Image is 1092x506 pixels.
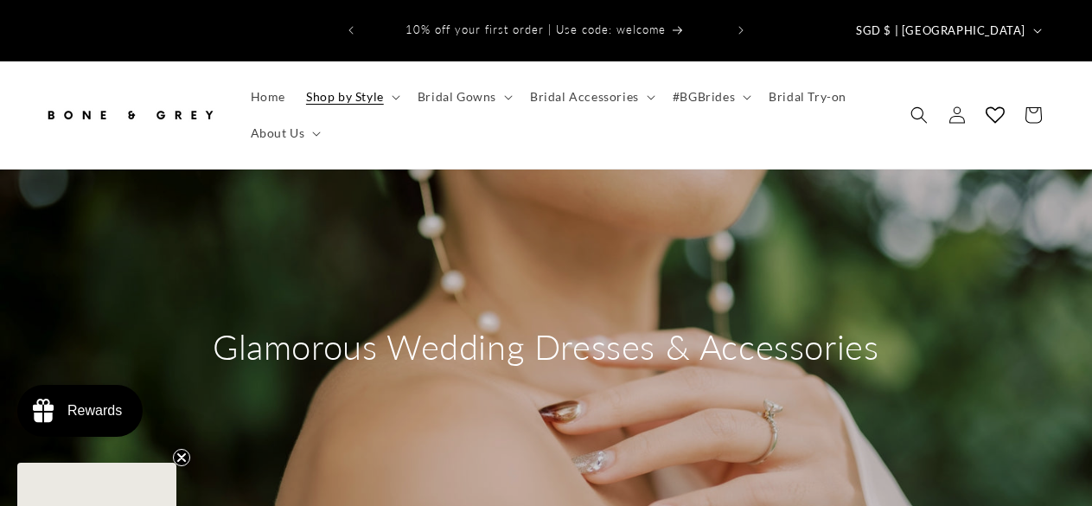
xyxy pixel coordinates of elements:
span: 10% off your first order | Use code: welcome [406,22,666,36]
button: Close teaser [173,449,190,466]
span: Home [251,89,285,105]
summary: #BGBrides [662,79,758,115]
button: Previous announcement [332,14,370,47]
summary: Shop by Style [296,79,407,115]
summary: Bridal Accessories [520,79,662,115]
a: Bridal Try-on [758,79,857,115]
summary: Search [900,96,938,134]
a: Bone and Grey Bridal [37,89,223,140]
div: Close teaser [17,463,176,506]
span: Bridal Try-on [769,89,846,105]
button: SGD $ | [GEOGRAPHIC_DATA] [846,14,1049,47]
span: Shop by Style [306,89,384,105]
span: #BGBrides [673,89,735,105]
div: Rewards [67,403,122,419]
summary: Bridal Gowns [407,79,520,115]
a: Home [240,79,296,115]
span: SGD $ | [GEOGRAPHIC_DATA] [856,22,1025,40]
span: Bridal Accessories [530,89,639,105]
button: Next announcement [722,14,760,47]
span: Bridal Gowns [418,89,496,105]
summary: About Us [240,115,329,151]
h2: Glamorous Wedding Dresses & Accessories [213,324,878,369]
img: Bone and Grey Bridal [43,96,216,134]
span: About Us [251,125,305,141]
